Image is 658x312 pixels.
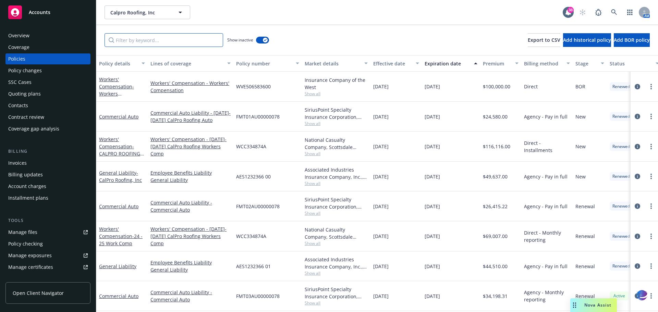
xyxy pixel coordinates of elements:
span: Show all [305,300,368,306]
div: Associated Industries Insurance Company, Inc., AmTrust Financial Services, Risk Transfer Partners [305,256,368,270]
div: SiriusPoint Specialty Insurance Corporation, SiriusPoint, Fairmatic Insurance [305,196,368,210]
a: General Liability [150,176,231,184]
a: circleInformation [633,172,642,180]
span: WCC334874A [236,143,266,150]
span: Renewed [612,113,630,120]
button: Add BOR policy [614,33,650,47]
span: BOR [575,83,585,90]
div: Expiration date [425,60,470,67]
div: Account charges [8,181,46,192]
a: Commercial Auto Liability - Commercial Auto [150,199,231,213]
span: [DATE] [425,83,440,90]
span: Renewal [575,203,595,210]
span: [DATE] [373,113,389,120]
a: Workers' Compensation [99,226,143,247]
a: circleInformation [633,112,642,121]
span: Agency - Monthly reporting [524,289,570,303]
span: $44,510.00 [483,263,508,270]
span: Renewed [612,203,630,209]
button: Stage [573,55,607,72]
span: $24,580.00 [483,113,508,120]
div: Billing method [524,60,562,67]
a: more [647,83,655,91]
span: $69,007.00 [483,233,508,240]
div: Manage certificates [8,262,53,273]
a: Workers' Compensation - Workers' Compensation [150,79,231,94]
img: svg+xml;base64,PHN2ZyB3aWR0aD0iMzQiIGhlaWdodD0iMzQiIHZpZXdCb3g9IjAgMCAzNCAzNCIgZmlsbD0ibm9uZSIgeG... [636,289,648,302]
a: Commercial Auto Liability - Commercial Auto [150,289,231,303]
span: $34,198.31 [483,292,508,300]
span: Direct - Monthly reporting [524,229,570,244]
span: - Workers Compensation [99,83,134,104]
a: Billing updates [5,169,90,180]
span: FMT01AU00000078 [236,113,280,120]
span: Accounts [29,10,50,15]
a: more [647,262,655,270]
div: SiriusPoint Specialty Insurance Corporation, SiriusPoint, Fairmatic Insurance [305,106,368,121]
span: Renewed [612,263,630,269]
div: Manage claims [8,273,43,284]
a: Search [607,5,621,19]
a: Commercial Auto [99,113,138,120]
a: more [647,142,655,151]
a: Workers' Compensation - [DATE]-[DATE] CalPro Roofing Workers Comp [150,225,231,247]
a: Policy changes [5,65,90,76]
span: [DATE] [373,233,389,240]
span: $26,415.22 [483,203,508,210]
div: Tools [5,217,90,224]
a: Start snowing [576,5,589,19]
a: Employee Benefits Liability [150,169,231,176]
span: Calpro Roofing, Inc [110,9,170,16]
div: Drag to move [570,298,579,312]
a: Coverage [5,42,90,53]
a: more [647,292,655,300]
a: Workers' Compensation [99,136,140,164]
a: Employee Benefits Liability [150,259,231,266]
a: Commercial Auto Liability - [DATE]-[DATE] CalPro Roofing Auto [150,109,231,124]
span: Export to CSV [528,37,560,43]
div: Insurance Company of the West [305,76,368,91]
span: Agency - Pay in full [524,113,568,120]
span: New [575,173,586,180]
span: Direct - Installments [524,139,570,154]
a: Commercial Auto [99,293,138,299]
button: Billing method [521,55,573,72]
span: Show all [305,270,368,276]
button: Policy number [233,55,302,72]
button: Calpro Roofing, Inc [105,5,190,19]
div: Status [610,60,651,67]
div: National Casualty Company, Scottsdale Insurance Company (Nationwide), Risk Transfer Partners [305,136,368,151]
span: Agency - Pay in full [524,173,568,180]
span: Renewed [612,143,630,150]
div: Premium [483,60,511,67]
a: Manage certificates [5,262,90,273]
div: National Casualty Company, Scottsdale Insurance Company (Nationwide), Risk Transfer Partners [305,226,368,240]
span: Agency - Pay in full [524,263,568,270]
a: circleInformation [633,202,642,210]
div: Policy details [99,60,137,67]
div: Policy checking [8,238,43,249]
a: Quoting plans [5,88,90,99]
button: Export to CSV [528,33,560,47]
a: circleInformation [633,142,642,151]
button: Expiration date [422,55,480,72]
div: 38 [568,7,574,13]
a: more [647,112,655,121]
span: [DATE] [425,203,440,210]
span: Agency - Pay in full [524,203,568,210]
div: Billing updates [8,169,43,180]
span: FMT03AU00000078 [236,292,280,300]
div: Coverage [8,42,29,53]
a: Report a Bug [592,5,605,19]
span: [DATE] [373,83,389,90]
button: Policy details [96,55,148,72]
a: Manage exposures [5,250,90,261]
div: Market details [305,60,360,67]
div: Contacts [8,100,28,111]
a: circleInformation [633,262,642,270]
a: Installment plans [5,192,90,203]
a: SSC Cases [5,77,90,88]
a: General Liability [99,170,142,183]
a: more [647,202,655,210]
